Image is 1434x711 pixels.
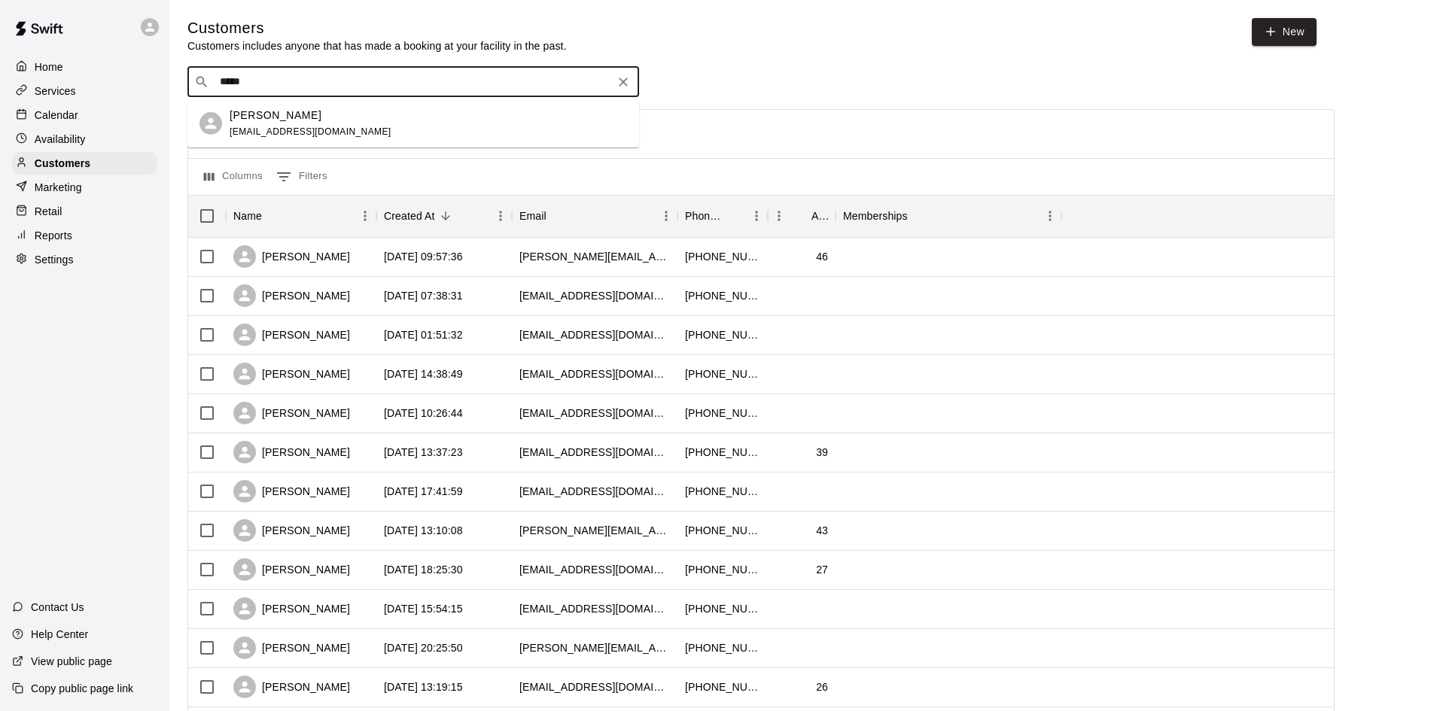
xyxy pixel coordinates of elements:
[908,205,929,226] button: Sort
[233,480,350,503] div: [PERSON_NAME]
[435,205,456,226] button: Sort
[685,484,760,499] div: +15754964067
[685,366,760,381] div: +17138656040
[843,195,908,237] div: Memberships
[31,627,88,642] p: Help Center
[233,441,350,463] div: [PERSON_NAME]
[31,654,112,669] p: View public page
[12,248,157,271] a: Settings
[1252,18,1317,46] a: New
[354,205,376,227] button: Menu
[384,195,435,237] div: Created At
[519,484,670,499] div: aniyael1431@gmail.com
[816,523,828,538] div: 43
[519,249,670,264] div: kevin.crowl@amkor.com
[233,637,350,659] div: [PERSON_NAME]
[233,284,350,307] div: [PERSON_NAME]
[384,484,463,499] div: 2025-09-12 17:41:59
[384,249,463,264] div: 2025-09-18 09:57:36
[384,679,463,694] div: 2025-08-30 13:19:15
[685,406,760,421] div: +14802017929
[233,195,262,237] div: Name
[768,195,836,237] div: Age
[384,562,463,577] div: 2025-09-05 18:25:30
[685,445,760,460] div: +19283225064
[187,38,567,53] p: Customers includes anyone that has made a booking at your facility in the past.
[547,205,568,226] button: Sort
[685,249,760,264] div: +14809429559
[384,406,463,421] div: 2025-09-14 10:26:44
[35,132,86,147] p: Availability
[745,205,768,227] button: Menu
[35,252,74,267] p: Settings
[519,601,670,616] div: waltertyler44@gmail.com
[1039,205,1061,227] button: Menu
[31,600,84,615] p: Contact Us
[12,176,157,199] a: Marketing
[384,366,463,381] div: 2025-09-14 14:38:49
[199,112,222,135] div: Alex Sales
[233,558,350,581] div: [PERSON_NAME]
[685,679,760,694] div: +18103826767
[272,165,331,189] button: Show filters
[816,679,828,694] div: 26
[31,681,133,696] p: Copy public page link
[233,245,350,268] div: [PERSON_NAME]
[519,195,547,237] div: Email
[489,205,512,227] button: Menu
[233,676,350,698] div: [PERSON_NAME]
[685,562,760,577] div: +17039397355
[519,327,670,342] div: ltpharen@gmail.com
[230,108,321,123] p: [PERSON_NAME]
[685,195,724,237] div: Phone Number
[519,445,670,460] div: jessicabeckett66@gmail.com
[519,406,670,421] div: reedchiro@msn.com
[768,205,790,227] button: Menu
[384,640,463,655] div: 2025-09-03 20:25:50
[685,327,760,342] div: +19499229618
[613,71,634,93] button: Clear
[35,204,62,219] p: Retail
[12,56,157,78] a: Home
[200,165,266,189] button: Select columns
[187,18,567,38] h5: Customers
[384,523,463,538] div: 2025-09-06 13:10:08
[233,363,350,385] div: [PERSON_NAME]
[685,601,760,616] div: +14802709050
[685,640,760,655] div: +14803300706
[724,205,745,226] button: Sort
[35,180,82,195] p: Marketing
[384,601,463,616] div: 2025-09-05 15:54:15
[35,156,90,171] p: Customers
[384,288,463,303] div: 2025-09-17 07:38:31
[12,200,157,223] a: Retail
[35,59,63,74] p: Home
[811,195,828,237] div: Age
[816,562,828,577] div: 27
[655,205,677,227] button: Menu
[230,126,391,137] span: [EMAIL_ADDRESS][DOMAIN_NAME]
[12,80,157,102] div: Services
[685,523,760,538] div: +16232173121
[519,640,670,655] div: karen@bodybybutter.com
[262,205,283,226] button: Sort
[376,195,512,237] div: Created At
[12,224,157,247] a: Reports
[12,128,157,150] div: Availability
[233,324,350,346] div: [PERSON_NAME]
[35,108,78,123] p: Calendar
[816,249,828,264] div: 46
[12,104,157,126] a: Calendar
[35,84,76,99] p: Services
[816,445,828,460] div: 39
[12,152,157,175] a: Customers
[35,228,72,243] p: Reports
[519,288,670,303] div: lakebumrjr@gmail.com
[384,445,463,460] div: 2025-09-13 13:37:23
